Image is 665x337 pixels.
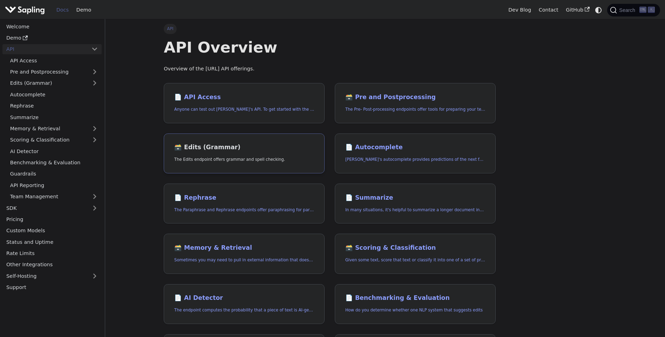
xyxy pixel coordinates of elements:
p: How do you determine whether one NLP system that suggests edits [345,307,485,314]
p: The Paraphrase and Rephrase endpoints offer paraphrasing for particular styles. [174,207,314,213]
a: API Reporting [6,180,102,190]
a: Welcome [2,21,102,32]
a: Demo [2,33,102,43]
p: The Pre- Post-processing endpoints offer tools for preparing your text data for ingestation as we... [345,106,485,113]
nav: Breadcrumbs [164,24,496,34]
h2: Memory & Retrieval [174,244,314,252]
span: API [164,24,177,34]
a: Other Integrations [2,260,102,270]
a: Guardrails [6,169,102,179]
p: Sapling's autocomplete provides predictions of the next few characters or words [345,156,485,163]
a: Rate Limits [2,248,102,259]
a: API Access [6,55,102,66]
a: Contact [535,5,562,15]
p: Overview of the [URL] API offerings. [164,65,496,73]
h2: Benchmarking & Evaluation [345,294,485,302]
a: Sapling.ai [5,5,47,15]
p: The endpoint computes the probability that a piece of text is AI-generated, [174,307,314,314]
a: 📄️ RephraseThe Paraphrase and Rephrase endpoints offer paraphrasing for particular styles. [164,184,325,224]
a: Pricing [2,214,102,225]
button: Switch between dark and light mode (currently system mode) [593,5,604,15]
a: SDK [2,203,88,213]
a: Pre and Postprocessing [6,67,102,77]
a: 📄️ Benchmarking & EvaluationHow do you determine whether one NLP system that suggests edits [335,284,496,324]
a: Self-Hosting [2,271,102,281]
a: 🗃️ Pre and PostprocessingThe Pre- Post-processing endpoints offer tools for preparing your text d... [335,83,496,123]
a: Support [2,282,102,293]
a: Benchmarking & Evaluation [6,158,102,168]
a: Custom Models [2,226,102,236]
h2: Autocomplete [345,144,485,151]
h2: Pre and Postprocessing [345,94,485,101]
a: 📄️ API AccessAnyone can test out [PERSON_NAME]'s API. To get started with the API, simply: [164,83,325,123]
a: Team Management [6,192,102,202]
button: Collapse sidebar category 'API' [88,44,102,54]
kbd: K [648,7,655,13]
a: Demo [73,5,95,15]
a: 🗃️ Edits (Grammar)The Edits endpoint offers grammar and spell checking. [164,133,325,174]
a: 📄️ AI DetectorThe endpoint computes the probability that a piece of text is AI-generated, [164,284,325,324]
a: Dev Blog [504,5,535,15]
a: 🗃️ Scoring & ClassificationGiven some text, score that text or classify it into one of a set of p... [335,234,496,274]
a: Status and Uptime [2,237,102,247]
h2: API Access [174,94,314,101]
p: In many situations, it's helpful to summarize a longer document into a shorter, more easily diges... [345,207,485,213]
a: AI Detector [6,146,102,156]
a: 📄️ Autocomplete[PERSON_NAME]'s autocomplete provides predictions of the next few characters or words [335,133,496,174]
a: API [2,44,88,54]
p: Anyone can test out Sapling's API. To get started with the API, simply: [174,106,314,113]
a: Memory & Retrieval [6,124,102,134]
h2: AI Detector [174,294,314,302]
a: Docs [53,5,73,15]
h2: Scoring & Classification [345,244,485,252]
a: 📄️ SummarizeIn many situations, it's helpful to summarize a longer document into a shorter, more ... [335,184,496,224]
button: Expand sidebar category 'SDK' [88,203,102,213]
h1: API Overview [164,38,496,57]
a: Summarize [6,112,102,122]
a: GitHub [562,5,593,15]
img: Sapling.ai [5,5,45,15]
h2: Rephrase [174,194,314,202]
h2: Edits (Grammar) [174,144,314,151]
a: 🗃️ Memory & RetrievalSometimes you may need to pull in external information that doesn't fit in t... [164,234,325,274]
p: Sometimes you may need to pull in external information that doesn't fit in the context size of an... [174,257,314,263]
a: Scoring & Classification [6,135,102,145]
p: Given some text, score that text or classify it into one of a set of pre-specified categories. [345,257,485,263]
p: The Edits endpoint offers grammar and spell checking. [174,156,314,163]
button: Search (Ctrl+K) [607,4,660,16]
h2: Summarize [345,194,485,202]
span: Search [617,7,639,13]
a: Rephrase [6,101,102,111]
a: Edits (Grammar) [6,78,102,88]
a: Autocomplete [6,89,102,99]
